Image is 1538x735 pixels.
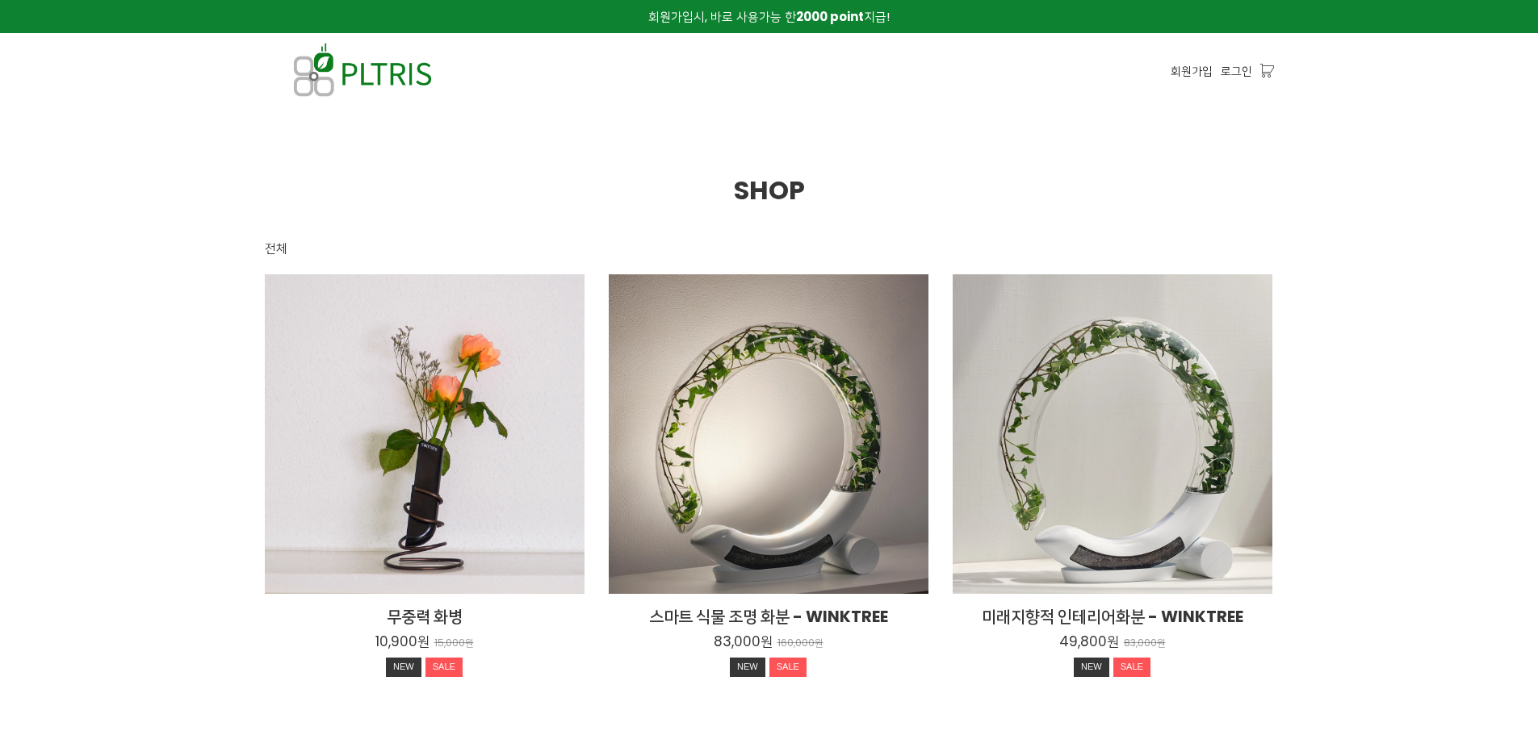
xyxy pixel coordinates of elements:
h2: 무중력 화병 [265,605,585,628]
a: 미래지향적 인테리어화분 - WINKTREE 49,800원 83,000원 NEWSALE [953,605,1272,681]
p: 160,000원 [777,637,823,649]
p: 83,000원 [714,633,773,650]
div: SALE [769,658,807,677]
span: 회원가입시, 바로 사용가능 한 지급! [648,8,890,25]
p: 15,000원 [434,637,474,649]
p: 10,900원 [375,633,430,650]
p: 49,800원 [1059,633,1119,650]
div: SALE [425,658,463,677]
div: 전체 [265,239,287,258]
h2: 미래지향적 인테리어화분 - WINKTREE [953,605,1272,628]
strong: 2000 point [796,8,864,25]
span: SHOP [734,172,805,208]
div: SALE [1113,658,1150,677]
a: 로그인 [1221,62,1252,80]
div: NEW [730,658,765,677]
a: 무중력 화병 10,900원 15,000원 NEWSALE [265,605,585,681]
h2: 스마트 식물 조명 화분 - WINKTREE [609,605,928,628]
div: NEW [386,658,421,677]
a: 회원가입 [1171,62,1213,80]
div: NEW [1074,658,1109,677]
a: 스마트 식물 조명 화분 - WINKTREE 83,000원 160,000원 NEWSALE [609,605,928,681]
p: 83,000원 [1124,637,1166,649]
